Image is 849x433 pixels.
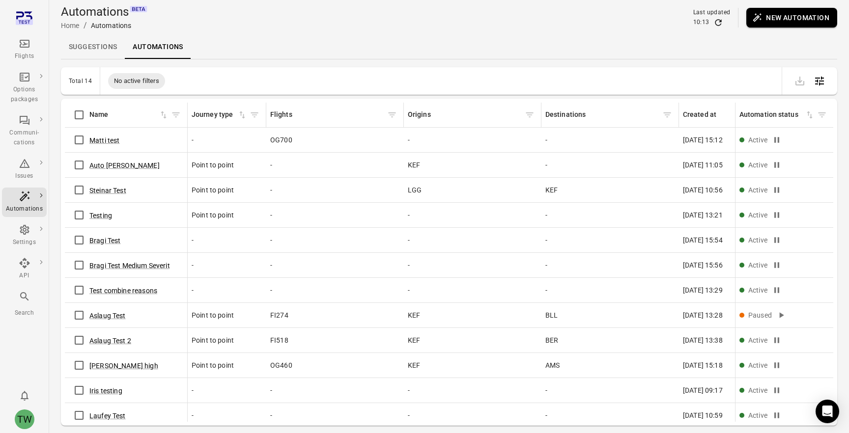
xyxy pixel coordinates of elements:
span: Filter by journey type [247,108,262,122]
span: [DATE] 13:28 [683,310,723,320]
div: TW [15,409,34,429]
span: Point to point [192,160,234,170]
div: Flights [6,52,43,61]
h1: Automations [61,4,129,20]
span: [DATE] 15:54 [683,235,723,245]
button: Search [2,288,47,321]
div: - [192,385,262,395]
div: Issues [6,171,43,181]
button: Filter by automation status [815,108,829,122]
div: Active [748,235,767,245]
span: Point to point [192,360,234,370]
button: Filter by flights [385,108,399,122]
span: AMS [545,360,560,370]
div: 10:13 [693,18,709,27]
a: Options packages [2,68,47,108]
button: [PERSON_NAME] high [89,361,158,371]
button: Pause [769,408,784,423]
div: Active [748,335,767,345]
span: KEF [408,335,420,345]
a: API [2,254,47,284]
button: Tony Wang [11,406,38,433]
button: Pause [769,283,784,298]
button: Pause [769,183,784,197]
a: Flights [2,35,47,64]
div: Automations [91,21,132,30]
div: - [545,160,675,170]
button: Test combine reasons [89,286,157,296]
div: Options packages [6,85,43,105]
div: - [270,410,400,420]
button: Refresh data [713,18,723,27]
span: Created at [683,109,763,120]
div: Active [748,260,767,270]
div: Paused [748,310,772,320]
button: Filter by destinations [660,108,675,122]
div: Automations [6,204,43,214]
span: [DATE] 10:56 [683,185,723,195]
a: Home [61,22,80,29]
button: Pause [769,133,784,147]
span: LGG [408,185,422,195]
div: Total 14 [69,78,92,84]
div: Destinations [545,109,660,120]
span: BLL [545,310,558,320]
a: Automations [125,35,191,59]
button: Aslaug Test [89,311,126,321]
div: - [408,385,538,395]
button: New automation [746,8,837,27]
div: Created at [683,109,753,120]
div: - [408,260,538,270]
span: KEF [408,310,420,320]
span: [DATE] 15:12 [683,135,723,145]
span: [DATE] 10:59 [683,410,723,420]
div: Journey type [192,109,237,120]
div: - [270,235,400,245]
li: / [84,20,87,31]
div: - [192,235,262,245]
button: Testing [89,211,112,220]
button: Open table configuration [810,71,829,91]
span: [DATE] 09:17 [683,385,723,395]
div: Active [748,135,767,145]
div: Last updated [693,8,731,18]
button: Pause [769,258,784,272]
button: Aslaug Test 2 [89,336,131,346]
span: Automation status [739,109,815,120]
div: - [408,235,538,245]
div: - [408,410,538,420]
a: Automations [2,188,47,217]
span: [DATE] 13:29 [683,285,723,295]
div: Sort by journey type in ascending order [192,109,247,120]
div: API [6,271,43,281]
div: Automation status [739,109,805,120]
div: - [270,260,400,270]
span: OG460 [270,360,292,370]
div: Active [748,410,767,420]
button: Bragi Test Medium Severity [89,261,173,271]
span: [DATE] 13:21 [683,210,723,220]
span: [DATE] 15:18 [683,360,723,370]
span: Filter by origins [522,108,537,122]
a: Settings [2,221,47,250]
div: Active [748,385,767,395]
button: Auto [PERSON_NAME] [89,161,160,170]
div: - [192,260,262,270]
div: - [408,285,538,295]
div: Sort by automation status in ascending order [739,109,815,120]
div: - [545,385,675,395]
div: - [192,135,262,145]
div: - [545,210,675,220]
div: Active [748,285,767,295]
button: Bragi Test [89,236,121,245]
span: [DATE] 13:38 [683,335,723,345]
div: Settings [6,238,43,247]
span: Point to point [192,210,234,220]
nav: Breadcrumbs [61,20,131,31]
span: Point to point [192,310,234,320]
span: Filter by name [169,108,183,122]
div: Local navigation [61,35,837,59]
span: FI518 [270,335,288,345]
div: - [545,235,675,245]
